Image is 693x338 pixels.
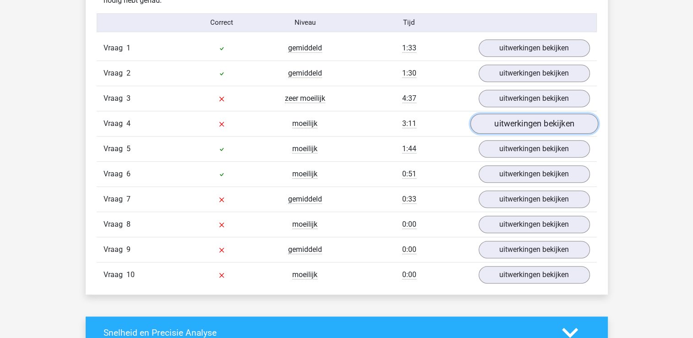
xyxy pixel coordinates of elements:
h4: Snelheid en Precisie Analyse [104,327,548,338]
span: Vraag [104,93,126,104]
span: moeilijk [292,270,317,279]
span: 9 [126,245,131,254]
span: Vraag [104,169,126,180]
span: 5 [126,144,131,153]
div: Niveau [263,17,347,28]
span: gemiddeld [288,44,322,53]
span: 4 [126,119,131,128]
span: Vraag [104,43,126,54]
span: 4:37 [402,94,416,103]
span: 1:33 [402,44,416,53]
span: 2 [126,69,131,77]
a: uitwerkingen bekijken [479,191,590,208]
span: moeilijk [292,169,317,179]
span: 0:33 [402,195,416,204]
span: Vraag [104,244,126,255]
span: Vraag [104,118,126,129]
span: Vraag [104,194,126,205]
span: 3 [126,94,131,103]
span: moeilijk [292,220,317,229]
a: uitwerkingen bekijken [479,140,590,158]
span: moeilijk [292,144,317,153]
span: Vraag [104,269,126,280]
span: Vraag [104,143,126,154]
a: uitwerkingen bekijken [479,266,590,283]
span: 1:30 [402,69,416,78]
span: 0:51 [402,169,416,179]
span: 0:00 [402,220,416,229]
span: Vraag [104,68,126,79]
span: 0:00 [402,270,416,279]
div: Correct [180,17,263,28]
a: uitwerkingen bekijken [479,90,590,107]
span: moeilijk [292,119,317,128]
a: uitwerkingen bekijken [479,241,590,258]
a: uitwerkingen bekijken [479,216,590,233]
span: 8 [126,220,131,229]
span: 3:11 [402,119,416,128]
span: 1 [126,44,131,52]
span: 0:00 [402,245,416,254]
span: gemiddeld [288,69,322,78]
a: uitwerkingen bekijken [479,39,590,57]
span: gemiddeld [288,195,322,204]
span: 6 [126,169,131,178]
span: Vraag [104,219,126,230]
a: uitwerkingen bekijken [479,165,590,183]
span: 7 [126,195,131,203]
a: uitwerkingen bekijken [470,114,598,134]
a: uitwerkingen bekijken [479,65,590,82]
span: 10 [126,270,135,279]
span: gemiddeld [288,245,322,254]
span: 1:44 [402,144,416,153]
span: zeer moeilijk [285,94,325,103]
div: Tijd [346,17,471,28]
